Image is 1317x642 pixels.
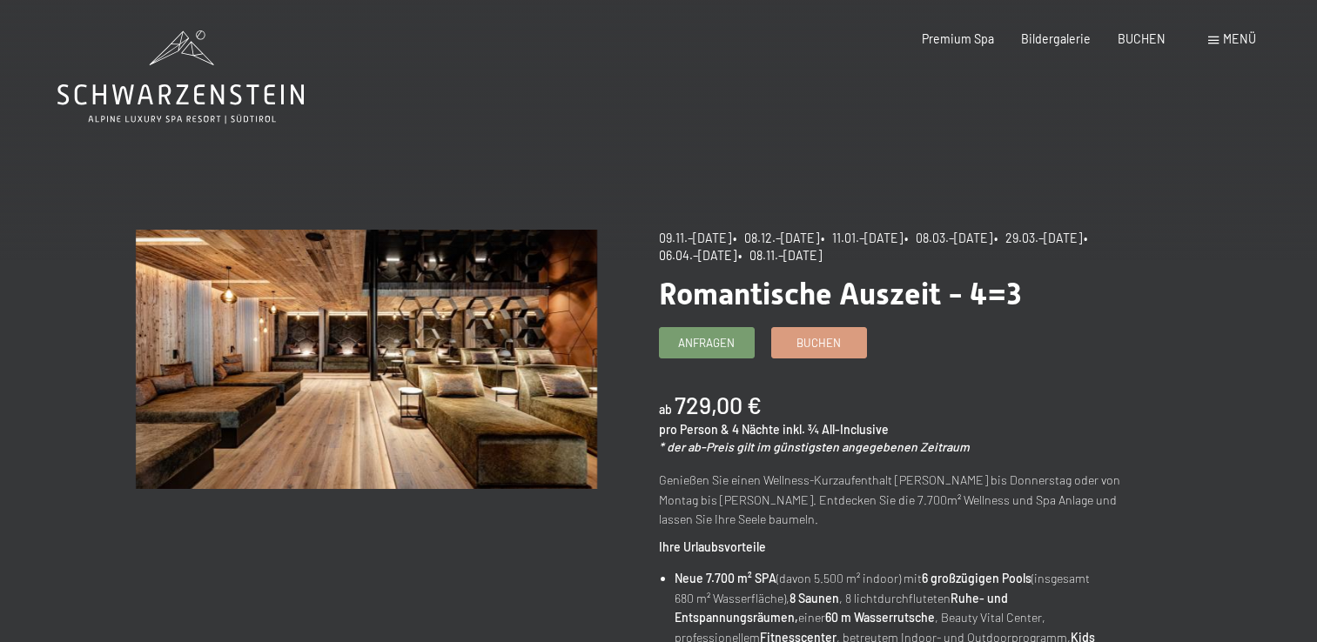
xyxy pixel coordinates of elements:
strong: 60 m Wasserrutsche [825,610,935,625]
a: Buchen [772,328,866,357]
span: • 08.11.–[DATE] [738,248,822,263]
em: * der ab-Preis gilt im günstigsten angegebenen Zeitraum [659,439,970,454]
span: Menü [1223,31,1256,46]
span: • 06.04.–[DATE] [659,231,1092,263]
span: • 29.03.–[DATE] [994,231,1082,245]
span: inkl. ¾ All-Inclusive [783,422,889,437]
a: Anfragen [660,328,754,357]
span: pro Person & [659,422,729,437]
span: 09.11.–[DATE] [659,231,731,245]
span: Buchen [796,335,841,351]
span: • 08.12.–[DATE] [733,231,819,245]
img: Romantische Auszeit - 4=3 [136,230,597,489]
span: ab [659,402,672,417]
strong: 8 Saunen [790,591,839,605]
strong: 6 großzügigen Pools [922,571,1031,585]
span: • 11.01.–[DATE] [821,231,903,245]
strong: Neue 7.700 m² SPA [675,571,776,585]
span: Romantische Auszeit - 4=3 [659,276,1022,311]
a: BUCHEN [1118,31,1166,46]
span: Anfragen [678,335,735,351]
strong: Ihre Urlaubsvorteile [659,539,766,554]
span: 4 Nächte [732,422,780,437]
b: 729,00 € [675,391,762,418]
a: Premium Spa [922,31,994,46]
a: Bildergalerie [1021,31,1091,46]
p: Genießen Sie einen Wellness-Kurzaufenthalt [PERSON_NAME] bis Donnerstag oder von Montag bis [PERS... [659,471,1120,530]
span: • 08.03.–[DATE] [904,231,992,245]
